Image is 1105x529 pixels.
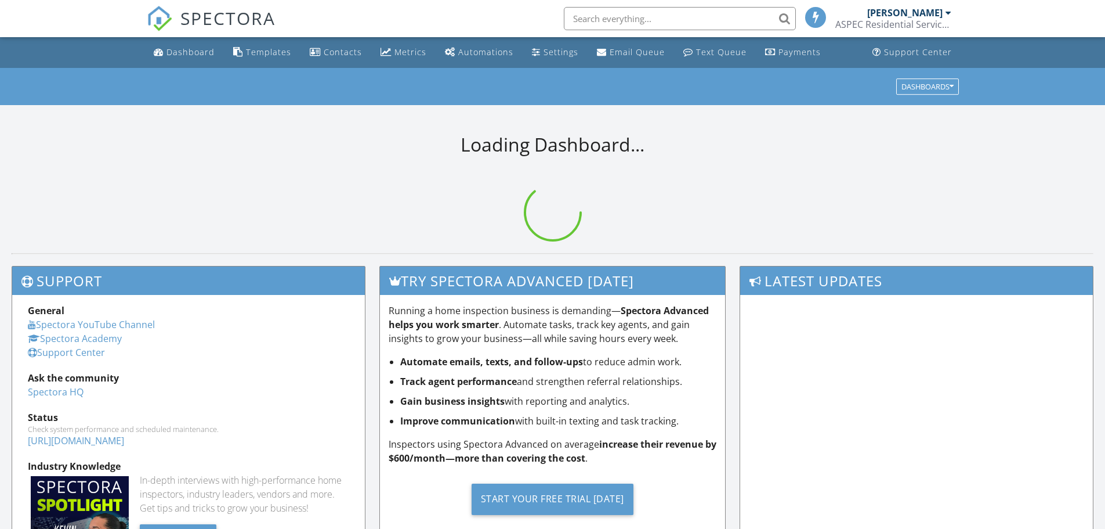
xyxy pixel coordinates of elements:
span: SPECTORA [180,6,276,30]
a: Payments [760,42,825,63]
li: with reporting and analytics. [400,394,717,408]
a: Spectora YouTube Channel [28,318,155,331]
div: Industry Knowledge [28,459,349,473]
div: Email Queue [610,46,665,57]
strong: General [28,304,64,317]
li: and strengthen referral relationships. [400,375,717,388]
a: Dashboard [149,42,219,63]
img: The Best Home Inspection Software - Spectora [147,6,172,31]
strong: Track agent performance [400,375,517,388]
a: SPECTORA [147,16,276,40]
div: Metrics [394,46,426,57]
strong: Spectora Advanced helps you work smarter [389,304,709,331]
div: Status [28,411,349,424]
strong: Improve communication [400,415,515,427]
div: Dashboards [901,82,954,91]
div: Support Center [884,46,952,57]
div: Automations [458,46,513,57]
button: Dashboards [896,78,959,95]
a: Automations (Basic) [440,42,518,63]
div: Settings [544,46,578,57]
a: Contacts [305,42,367,63]
input: Search everything... [564,7,796,30]
div: Dashboard [166,46,215,57]
a: Templates [229,42,296,63]
strong: Automate emails, texts, and follow-ups [400,355,583,368]
h3: Support [12,267,365,295]
div: Start Your Free Trial [DATE] [472,484,633,515]
strong: increase their revenue by $600/month—more than covering the cost [389,438,716,465]
div: [PERSON_NAME] [867,7,943,19]
div: ASPEC Residential Services, LLC [835,19,951,30]
strong: Gain business insights [400,395,505,408]
div: Templates [246,46,291,57]
a: Spectora Academy [28,332,122,345]
div: Contacts [324,46,362,57]
div: Text Queue [696,46,747,57]
li: to reduce admin work. [400,355,717,369]
a: Metrics [376,42,431,63]
a: [URL][DOMAIN_NAME] [28,434,124,447]
a: Spectora HQ [28,386,84,398]
p: Inspectors using Spectora Advanced on average . [389,437,717,465]
a: Start Your Free Trial [DATE] [389,474,717,524]
div: In-depth interviews with high-performance home inspectors, industry leaders, vendors and more. Ge... [140,473,349,515]
p: Running a home inspection business is demanding— . Automate tasks, track key agents, and gain ins... [389,304,717,346]
li: with built-in texting and task tracking. [400,414,717,428]
h3: Try spectora advanced [DATE] [380,267,726,295]
a: Settings [527,42,583,63]
a: Support Center [868,42,957,63]
div: Ask the community [28,371,349,385]
div: Payments [778,46,821,57]
div: Check system performance and scheduled maintenance. [28,424,349,434]
h3: Latest Updates [740,267,1093,295]
a: Text Queue [679,42,751,63]
a: Email Queue [592,42,669,63]
a: Support Center [28,346,105,359]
